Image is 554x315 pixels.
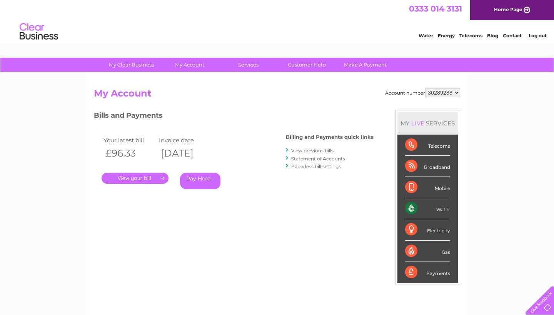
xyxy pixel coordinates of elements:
[405,135,450,156] div: Telecoms
[405,177,450,198] div: Mobile
[286,134,374,140] h4: Billing and Payments quick links
[409,4,462,13] a: 0333 014 3131
[180,173,220,189] a: Pay Here
[397,112,458,134] div: MY SERVICES
[487,33,498,38] a: Blog
[102,145,157,161] th: £96.33
[405,262,450,283] div: Payments
[291,163,341,169] a: Paperless bill settings
[405,156,450,177] div: Broadband
[19,20,58,43] img: logo.png
[94,110,374,123] h3: Bills and Payments
[385,88,460,97] div: Account number
[291,148,334,153] a: View previous bills
[405,219,450,240] div: Electricity
[405,198,450,219] div: Water
[102,173,169,184] a: .
[503,33,522,38] a: Contact
[291,156,345,162] a: Statement of Accounts
[100,58,163,72] a: My Clear Business
[529,33,547,38] a: Log out
[158,58,222,72] a: My Account
[157,145,212,161] th: [DATE]
[102,135,157,145] td: Your latest bill
[217,58,280,72] a: Services
[410,120,426,127] div: LIVE
[438,33,455,38] a: Energy
[405,241,450,262] div: Gas
[275,58,339,72] a: Customer Help
[157,135,212,145] td: Invoice date
[334,58,397,72] a: Make A Payment
[96,4,459,37] div: Clear Business is a trading name of Verastar Limited (registered in [GEOGRAPHIC_DATA] No. 3667643...
[94,88,460,103] h2: My Account
[419,33,433,38] a: Water
[459,33,482,38] a: Telecoms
